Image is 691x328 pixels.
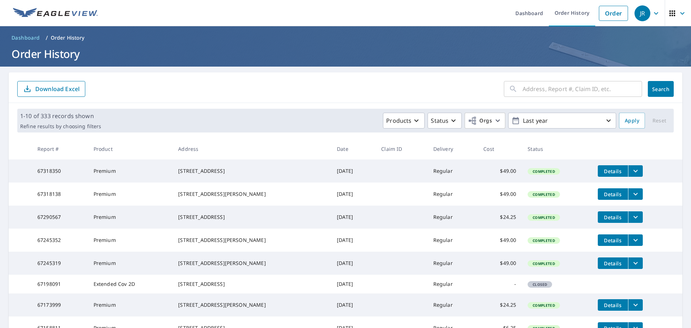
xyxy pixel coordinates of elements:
td: - [478,275,522,293]
div: JR [634,5,650,21]
td: $24.25 [478,293,522,316]
div: [STREET_ADDRESS] [178,167,325,175]
span: Completed [528,261,559,266]
th: Cost [478,138,522,159]
th: Status [522,138,592,159]
h1: Order History [9,46,682,61]
button: Search [648,81,674,97]
td: 67245352 [32,229,88,252]
div: [STREET_ADDRESS][PERSON_NAME] [178,301,325,309]
a: Dashboard [9,32,43,44]
td: [DATE] [331,252,375,275]
th: Address [172,138,331,159]
td: Regular [428,159,478,183]
th: Date [331,138,375,159]
td: Regular [428,293,478,316]
td: 67318138 [32,183,88,206]
span: Completed [528,303,559,308]
div: [STREET_ADDRESS][PERSON_NAME] [178,237,325,244]
td: 67290567 [32,206,88,229]
div: [STREET_ADDRESS] [178,214,325,221]
button: Last year [508,113,616,129]
div: [STREET_ADDRESS][PERSON_NAME] [178,260,325,267]
span: Closed [528,282,551,287]
td: Premium [88,159,173,183]
td: 67198091 [32,275,88,293]
button: detailsBtn-67318138 [598,188,628,200]
td: [DATE] [331,293,375,316]
td: $49.00 [478,183,522,206]
span: Orgs [468,116,492,125]
button: filesDropdownBtn-67245319 [628,257,643,269]
button: Products [383,113,425,129]
span: Details [602,237,624,244]
nav: breadcrumb [9,32,682,44]
td: $49.00 [478,252,522,275]
input: Address, Report #, Claim ID, etc. [523,79,642,99]
td: 67245319 [32,252,88,275]
td: $49.00 [478,159,522,183]
td: Regular [428,275,478,293]
p: Download Excel [35,85,80,93]
button: detailsBtn-67173999 [598,299,628,311]
td: Regular [428,252,478,275]
p: 1-10 of 333 records shown [20,112,101,120]
div: [STREET_ADDRESS][PERSON_NAME] [178,190,325,198]
button: detailsBtn-67318350 [598,165,628,177]
td: [DATE] [331,159,375,183]
button: detailsBtn-67245352 [598,234,628,246]
td: 67318350 [32,159,88,183]
td: Extended Cov 2D [88,275,173,293]
th: Claim ID [375,138,427,159]
th: Delivery [428,138,478,159]
button: filesDropdownBtn-67290567 [628,211,643,223]
td: [DATE] [331,206,375,229]
button: filesDropdownBtn-67318138 [628,188,643,200]
button: filesDropdownBtn-67318350 [628,165,643,177]
span: Details [602,168,624,175]
td: Premium [88,293,173,316]
div: [STREET_ADDRESS] [178,280,325,288]
button: filesDropdownBtn-67245352 [628,234,643,246]
p: Refine results by choosing filters [20,123,101,130]
td: [DATE] [331,183,375,206]
td: [DATE] [331,275,375,293]
td: 67173999 [32,293,88,316]
span: Apply [625,116,639,125]
span: Search [654,86,668,93]
span: Details [602,214,624,221]
li: / [46,33,48,42]
button: detailsBtn-67290567 [598,211,628,223]
a: Order [599,6,628,21]
span: Details [602,302,624,309]
button: filesDropdownBtn-67173999 [628,299,643,311]
td: Regular [428,206,478,229]
button: Orgs [465,113,505,129]
p: Last year [520,114,604,127]
th: Product [88,138,173,159]
span: Completed [528,192,559,197]
td: Premium [88,206,173,229]
button: Download Excel [17,81,85,97]
p: Products [386,116,411,125]
span: Details [602,191,624,198]
td: $24.25 [478,206,522,229]
span: Dashboard [12,34,40,41]
td: Premium [88,252,173,275]
button: Status [428,113,462,129]
span: Completed [528,238,559,243]
span: Details [602,260,624,267]
button: Apply [619,113,645,129]
td: Regular [428,183,478,206]
span: Completed [528,215,559,220]
p: Order History [51,34,85,41]
td: Regular [428,229,478,252]
span: Completed [528,169,559,174]
td: [DATE] [331,229,375,252]
td: Premium [88,229,173,252]
td: $49.00 [478,229,522,252]
p: Status [431,116,448,125]
td: Premium [88,183,173,206]
th: Report # [32,138,88,159]
img: EV Logo [13,8,98,19]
